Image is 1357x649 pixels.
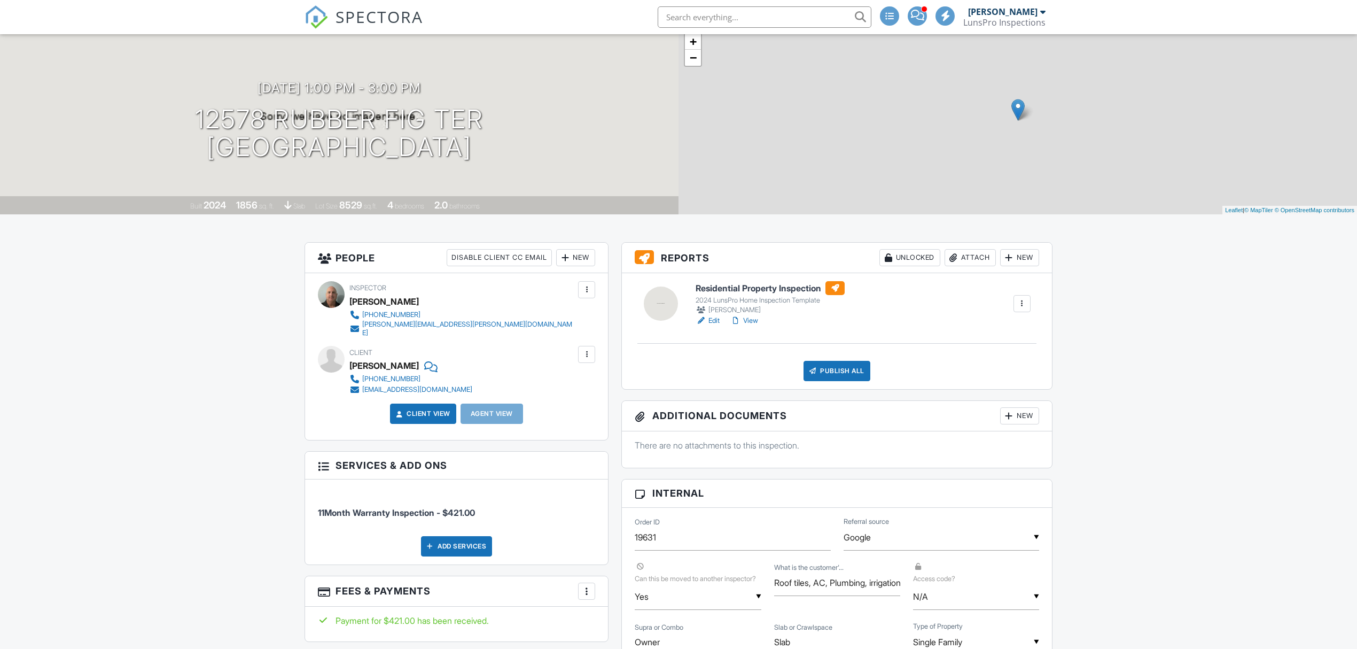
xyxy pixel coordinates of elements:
div: [PERSON_NAME] [968,6,1038,17]
h3: People [305,243,608,273]
input: What is the customer's biggest concern with the property? [774,570,900,596]
span: Client [349,349,372,357]
label: Type of Property [913,622,963,631]
span: 11Month Warranty Inspection - $421.00 [318,507,475,518]
h3: [DATE] 1:00 pm - 3:00 pm [258,81,421,95]
h3: Services & Add ons [305,452,608,480]
div: [PERSON_NAME] [696,305,845,315]
a: © OpenStreetMap contributors [1275,207,1354,213]
span: slab [293,202,305,210]
div: New [1000,407,1039,424]
div: Disable Client CC Email [447,249,552,266]
div: Publish All [804,361,870,381]
input: Search everything... [658,6,871,28]
span: Lot Size [315,202,338,210]
li: Service: 11Month Warranty Inspection [318,488,595,527]
a: Zoom out [685,50,701,66]
div: Add Services [421,536,492,557]
div: [PHONE_NUMBER] [362,311,420,319]
div: Unlocked [879,249,940,266]
span: sq. ft. [259,202,274,210]
label: Can this be moved to another inspector? [635,561,761,583]
div: 4 [387,199,393,211]
label: Supra or Combo [635,623,683,632]
div: 2.0 [434,199,448,211]
div: [PERSON_NAME][EMAIL_ADDRESS][PERSON_NAME][DOMAIN_NAME] [362,320,575,337]
span: bedrooms [395,202,424,210]
div: New [1000,249,1039,266]
h3: Additional Documents [622,401,1052,431]
div: [PHONE_NUMBER] [362,375,420,383]
label: Access code? [913,561,1039,583]
div: New [556,249,595,266]
a: View [730,315,758,326]
div: Payment for $421.00 has been received. [318,615,595,627]
a: [PERSON_NAME][EMAIL_ADDRESS][PERSON_NAME][DOMAIN_NAME] [349,320,575,337]
label: Slab or Crawlspace [774,623,832,632]
span: Inspector [349,284,386,292]
span: Built [190,202,202,210]
span: bathrooms [449,202,480,210]
a: [PHONE_NUMBER] [349,374,472,384]
div: 1856 [236,199,258,211]
div: [PERSON_NAME] [349,293,419,310]
span: SPECTORA [336,5,423,28]
h3: Internal [622,480,1052,507]
div: 2024 [204,199,226,211]
a: © MapTiler [1244,207,1273,213]
h1: 12578 Rubber Fig Ter [GEOGRAPHIC_DATA] [195,105,483,162]
div: [EMAIL_ADDRESS][DOMAIN_NAME] [362,385,472,394]
div: 8529 [339,199,362,211]
div: | [1222,206,1357,215]
div: LunsPro Inspections [963,17,1046,28]
label: Order ID [635,517,660,527]
a: Client View [394,408,450,419]
h3: Reports [622,243,1052,273]
div: 2024 LunsPro Home Inspection Template [696,296,845,305]
a: [EMAIL_ADDRESS][DOMAIN_NAME] [349,384,472,395]
label: What is the customer's biggest concern with the property? [774,563,844,573]
img: The Best Home Inspection Software - Spectora [305,5,328,29]
a: Edit [696,315,720,326]
a: Zoom in [685,34,701,50]
p: There are no attachments to this inspection. [635,439,1039,451]
a: Residential Property Inspection 2024 LunsPro Home Inspection Template [PERSON_NAME] [696,281,845,315]
a: Leaflet [1225,207,1243,213]
a: [PHONE_NUMBER] [349,310,575,320]
h3: Fees & Payments [305,576,608,607]
a: SPECTORA [305,14,423,37]
span: sq.ft. [364,202,377,210]
div: Attach [945,249,996,266]
div: [PERSON_NAME] [349,358,419,374]
h6: Residential Property Inspection [696,281,845,295]
label: Referral source [844,517,889,527]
